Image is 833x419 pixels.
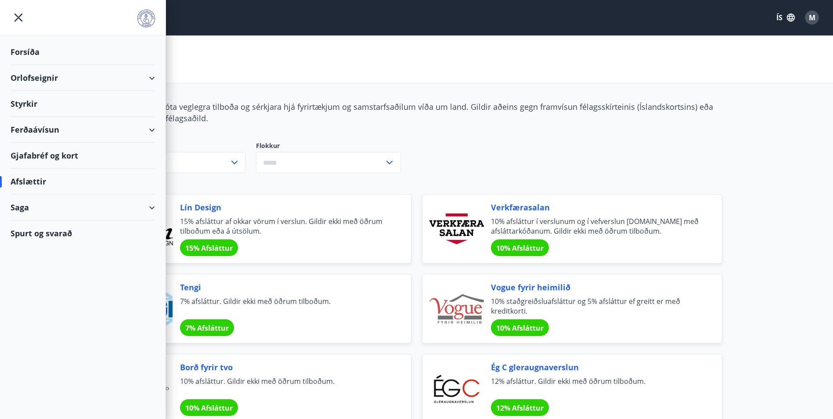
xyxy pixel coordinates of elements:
label: Flokkur [256,141,401,150]
div: Gjafabréf og kort [11,143,155,169]
span: Félagsmenn njóta veglegra tilboða og sérkjara hjá fyrirtækjum og samstarfsaðilum víða um land. Gi... [111,101,713,123]
span: 7% afsláttur. Gildir ekki með öðrum tilboðum. [180,296,390,316]
span: 10% Afsláttur [496,243,544,253]
div: Afslættir [11,169,155,195]
span: 10% staðgreiðsluafsláttur og 5% afsláttur ef greitt er með kreditkorti. [491,296,701,316]
span: 10% afsláttur í verslunum og í vefverslun [DOMAIN_NAME] með afsláttarkóðanum. Gildir ekki með öðr... [491,217,701,236]
span: 12% Afsláttur [496,403,544,413]
span: Svæði [111,141,245,152]
span: Ég C gleraugnaverslun [491,361,701,373]
div: Styrkir [11,91,155,117]
span: Lín Design [180,202,390,213]
span: M [809,13,815,22]
span: Vogue fyrir heimilið [491,282,701,293]
button: Allt [111,152,245,173]
span: 10% afsláttur. Gildir ekki með öðrum tilboðum. [180,376,390,396]
div: Ferðaávísun [11,117,155,143]
div: Orlofseignir [11,65,155,91]
div: Saga [11,195,155,220]
span: 7% Afsláttur [185,323,229,333]
img: union_logo [137,10,155,27]
span: 10% Afsláttur [496,323,544,333]
span: Borð fyrir tvo [180,361,390,373]
div: Spurt og svarað [11,220,155,246]
span: 15% Afsláttur [185,243,233,253]
span: 15% afsláttur af okkar vörum í verslun. Gildir ekki með öðrum tilboðum eða á útsölum. [180,217,390,236]
span: 10% Afsláttur [185,403,233,413]
span: 12% afsláttur. Gildir ekki með öðrum tilboðum. [491,376,701,396]
button: ÍS [772,10,800,25]
button: menu [11,10,26,25]
div: Forsíða [11,39,155,65]
button: M [801,7,822,28]
span: Verkfærasalan [491,202,701,213]
span: Tengi [180,282,390,293]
